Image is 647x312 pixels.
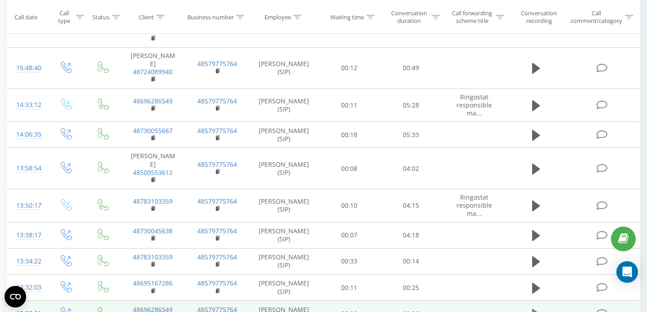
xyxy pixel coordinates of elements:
[319,148,380,189] td: 00:08
[16,279,37,296] div: 13:32:03
[388,9,429,25] div: Conversation duration
[133,97,173,105] a: 48696286549
[616,261,638,283] div: Open Intercom Messenger
[133,168,173,177] a: 48500553612
[197,197,237,205] a: 48579775764
[380,248,442,274] td: 00:14
[249,248,319,274] td: [PERSON_NAME] (SIP)
[197,279,237,287] a: 48579775764
[249,47,319,89] td: [PERSON_NAME] (SIP)
[16,59,37,77] div: 15:48:40
[450,9,494,25] div: Call forwarding scheme title
[133,253,173,261] a: 48783103359
[249,122,319,148] td: [PERSON_NAME] (SIP)
[133,197,173,205] a: 48783103359
[133,67,173,76] a: 48724089940
[319,248,380,274] td: 00:33
[330,13,364,21] div: Waiting time
[380,47,442,89] td: 00:49
[319,275,380,301] td: 00:11
[249,275,319,301] td: [PERSON_NAME] (SIP)
[197,126,237,135] a: 48579775764
[14,13,37,21] div: Call date
[380,222,442,248] td: 04:18
[16,253,37,270] div: 13:34:22
[456,193,492,218] span: Ringostat responsible ma...
[16,197,37,214] div: 13:50:17
[380,189,442,223] td: 04:15
[319,122,380,148] td: 00:18
[121,47,185,89] td: [PERSON_NAME]
[133,126,173,135] a: 48730055667
[16,160,37,177] div: 13:58:54
[121,148,185,189] td: [PERSON_NAME]
[380,275,442,301] td: 00:25
[380,89,442,122] td: 05:28
[16,96,37,114] div: 14:33:12
[197,253,237,261] a: 48579775764
[319,222,380,248] td: 00:07
[319,189,380,223] td: 00:10
[380,122,442,148] td: 05:33
[249,89,319,122] td: [PERSON_NAME] (SIP)
[5,286,26,308] button: Open CMP widget
[197,59,237,68] a: 48579775764
[133,227,173,235] a: 48730045638
[249,189,319,223] td: [PERSON_NAME] (SIP)
[197,227,237,235] a: 48579775764
[139,13,154,21] div: Client
[16,227,37,244] div: 13:38:17
[55,9,73,25] div: Call type
[249,222,319,248] td: [PERSON_NAME] (SIP)
[319,47,380,89] td: 00:12
[197,160,237,169] a: 48579775764
[92,13,109,21] div: Status
[515,9,564,25] div: Conversation recording
[197,97,237,105] a: 48579775764
[16,126,37,143] div: 14:06:35
[380,148,442,189] td: 04:02
[264,13,291,21] div: Employee
[249,148,319,189] td: [PERSON_NAME] (SIP)
[456,93,492,117] span: Ringostat responsible ma...
[570,9,623,25] div: Call comment/category
[133,279,173,287] a: 48695167286
[319,89,380,122] td: 00:11
[187,13,234,21] div: Business number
